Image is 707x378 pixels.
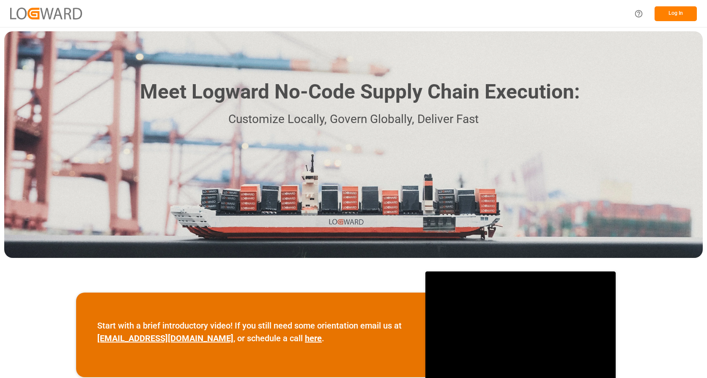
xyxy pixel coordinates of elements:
p: Start with a brief introductory video! If you still need some orientation email us at , or schedu... [97,319,404,345]
img: Logward_new_orange.png [10,8,82,19]
h1: Meet Logward No-Code Supply Chain Execution: [140,77,580,107]
button: Log In [655,6,697,21]
a: [EMAIL_ADDRESS][DOMAIN_NAME] [97,333,233,343]
a: here [305,333,322,343]
button: Help Center [629,4,648,23]
p: Customize Locally, Govern Globally, Deliver Fast [127,110,580,129]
